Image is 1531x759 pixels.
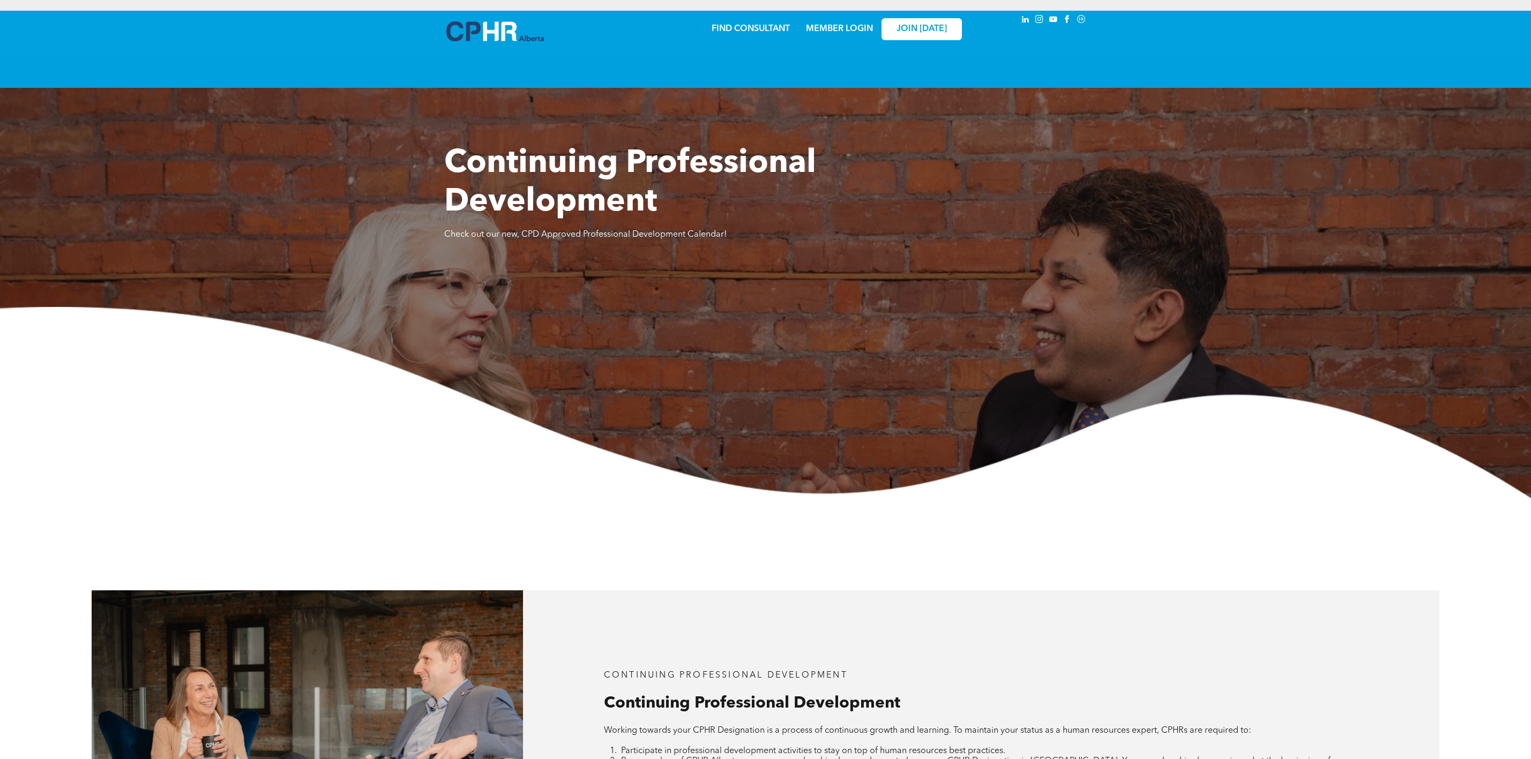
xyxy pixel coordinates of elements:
span: Working towards your CPHR Designation is a process of continuous growth and learning. To maintain... [604,726,1251,735]
a: youtube [1048,13,1059,28]
a: instagram [1034,13,1045,28]
a: linkedin [1020,13,1032,28]
img: A blue and white logo for cp alberta [446,21,544,41]
span: CONTINUING PROFESSIONAL DEVELOPMENT [604,671,848,680]
span: Participate in professional development activities to stay on top of human resources best practices. [621,747,1005,755]
a: Social network [1076,13,1087,28]
a: FIND CONSULTANT [712,25,790,33]
a: facebook [1062,13,1073,28]
span: Continuing Professional Development [604,695,900,711]
span: JOIN [DATE] [897,24,947,34]
a: JOIN [DATE] [882,18,962,40]
span: Check out our new, CPD Approved Professional Development Calendar! [444,230,727,239]
span: Continuing Professional Development [444,148,816,219]
a: MEMBER LOGIN [806,25,873,33]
